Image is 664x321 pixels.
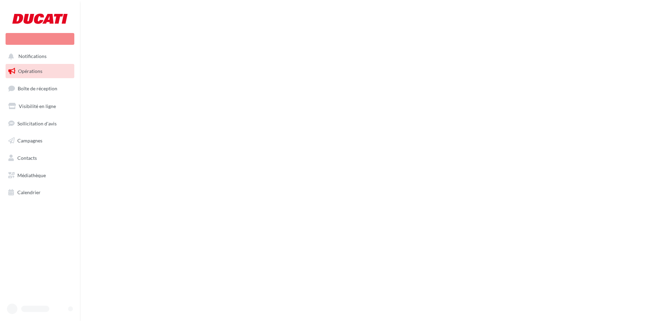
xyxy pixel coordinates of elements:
a: Campagnes [4,133,76,148]
span: Calendrier [17,189,41,195]
a: Opérations [4,64,76,79]
span: Médiathèque [17,172,46,178]
a: Calendrier [4,185,76,200]
span: Sollicitation d'avis [17,120,57,126]
div: Nouvelle campagne [6,33,74,45]
a: Contacts [4,151,76,165]
span: Contacts [17,155,37,161]
span: Opérations [18,68,42,74]
span: Visibilité en ligne [19,103,56,109]
a: Boîte de réception [4,81,76,96]
a: Sollicitation d'avis [4,116,76,131]
span: Boîte de réception [18,85,57,91]
a: Visibilité en ligne [4,99,76,114]
span: Notifications [18,53,47,59]
span: Campagnes [17,138,42,143]
a: Médiathèque [4,168,76,183]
